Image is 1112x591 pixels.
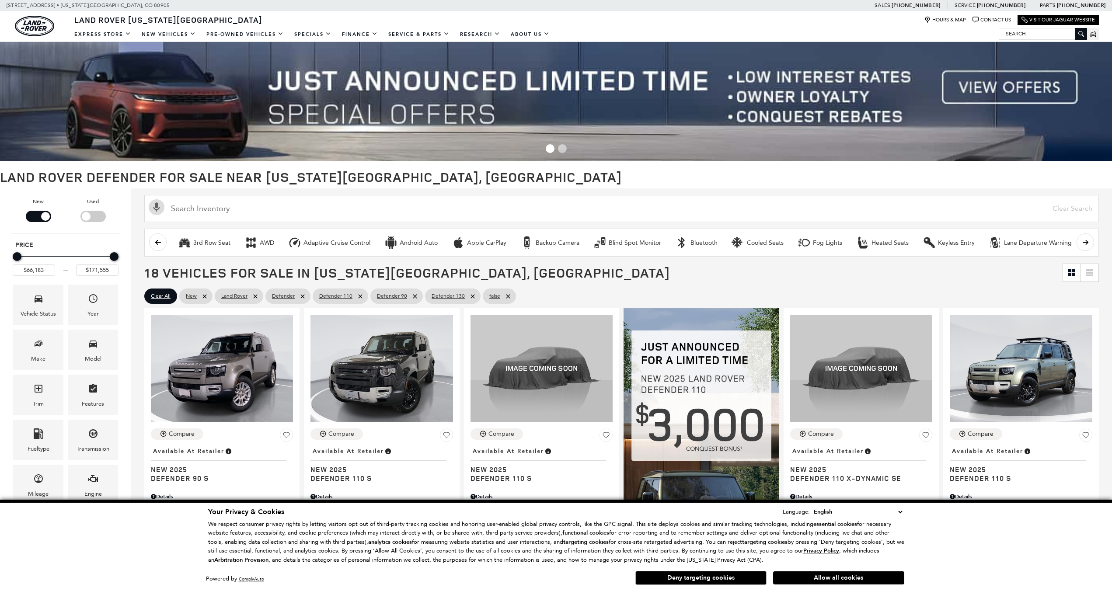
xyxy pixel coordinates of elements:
[558,144,567,153] span: Go to slide 2
[280,428,293,445] button: Save Vehicle
[328,430,354,438] div: Compare
[467,239,506,247] div: Apple CarPlay
[260,239,274,247] div: AWD
[144,195,1099,222] input: Search Inventory
[950,428,1002,440] button: Compare Vehicle
[84,489,102,499] div: Engine
[13,285,63,325] div: VehicleVehicle Status
[33,471,44,489] span: Mileage
[193,239,230,247] div: 3rd Row Seat
[221,291,247,302] span: Land Rover
[310,445,453,483] a: Available at RetailerNew 2025Defender 110 S
[790,474,926,483] span: Defender 110 X-Dynamic SE
[13,375,63,415] div: TrimTrim
[85,354,101,364] div: Model
[7,2,170,8] a: [STREET_ADDRESS] • [US_STATE][GEOGRAPHIC_DATA], CO 80905
[153,446,224,456] span: Available at Retailer
[380,233,443,252] button: Android AutoAndroid Auto
[28,489,49,499] div: Mileage
[1004,239,1072,247] div: Lane Departure Warning
[69,27,555,42] nav: Main Navigation
[489,291,500,302] span: false
[440,428,453,445] button: Save Vehicle
[33,381,44,399] span: Trim
[21,309,56,319] div: Vehicle Status
[790,315,932,421] img: 2025 Land Rover Defender 110 X-Dynamic SE
[471,493,613,501] div: Pricing Details - Defender 110 S
[151,428,203,440] button: Compare Vehicle
[69,27,136,42] a: EXPRESS STORE
[88,426,98,444] span: Transmission
[950,315,1092,421] img: 2025 Land Rover Defender 110 S
[244,236,258,249] div: AWD
[950,465,1085,474] span: New 2025
[151,291,171,302] span: Clear All
[1077,233,1094,251] button: scroll right
[950,474,1085,483] span: Defender 110 S
[82,399,104,409] div: Features
[169,430,195,438] div: Compare
[88,381,98,399] span: Features
[240,233,279,252] button: AWDAWD
[13,252,21,261] div: Minimum Price
[918,233,980,252] button: Keyless EntryKeyless Entry
[742,538,788,546] strong: targeting cookies
[609,239,661,247] div: Blind Spot Monitor
[1040,2,1056,8] span: Parts
[74,14,262,25] span: Land Rover [US_STATE][GEOGRAPHIC_DATA]
[690,239,718,247] div: Bluetooth
[968,430,993,438] div: Compare
[28,444,49,454] div: Fueltype
[337,27,383,42] a: Finance
[136,27,201,42] a: New Vehicles
[984,233,1077,252] button: Lane Departure WarningLane Departure Warning
[790,465,926,474] span: New 2025
[675,236,688,249] div: Bluetooth
[520,236,533,249] div: Backup Camera
[310,428,363,440] button: Compare Vehicle
[69,14,268,25] a: Land Rover [US_STATE][GEOGRAPHIC_DATA]
[144,264,670,282] span: 18 Vehicles for Sale in [US_STATE][GEOGRAPHIC_DATA], [GEOGRAPHIC_DATA]
[303,239,370,247] div: Adaptive Cruise Control
[15,16,54,36] img: Land Rover
[289,27,337,42] a: Specials
[473,446,544,456] span: Available at Retailer
[208,520,904,565] p: We respect consumer privacy rights by letting visitors opt out of third-party tracking cookies an...
[773,571,904,584] button: Allow all cookies
[178,236,191,249] div: 3rd Row Seat
[31,354,45,364] div: Make
[173,233,235,252] button: 3rd Row Seat3rd Row Seat
[803,547,839,555] u: Privacy Policy
[13,249,119,276] div: Price
[600,428,613,445] button: Save Vehicle
[13,264,55,276] input: Minimum
[13,465,63,505] div: MileageMileage
[1057,2,1105,9] a: [PHONE_NUMBER]
[798,236,811,249] div: Fog Lights
[790,428,843,440] button: Compare Vehicle
[432,291,465,302] span: Defender 130
[790,445,932,483] a: Available at RetailerNew 2025Defender 110 X-Dynamic SE
[471,315,613,421] img: 2025 Land Rover Defender 110 S
[938,239,975,247] div: Keyless Entry
[310,474,446,483] span: Defender 110 S
[875,2,890,8] span: Sales
[88,336,98,354] span: Model
[384,236,397,249] div: Android Auto
[924,17,966,23] a: Hours & Map
[562,529,609,537] strong: functional cookies
[536,239,579,247] div: Backup Camera
[87,197,99,206] label: Used
[546,144,554,153] span: Go to slide 1
[989,236,1002,249] div: Lane Departure Warning
[68,420,118,460] div: TransmissionTransmission
[792,446,864,456] span: Available at Retailer
[33,426,44,444] span: Fueltype
[272,291,295,302] span: Defender
[812,507,904,517] select: Language Select
[471,465,606,474] span: New 2025
[871,239,909,247] div: Heated Seats
[950,493,1092,501] div: Pricing Details - Defender 110 S
[310,315,453,421] img: 2025 Land Rover Defender 110 S
[955,2,975,8] span: Service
